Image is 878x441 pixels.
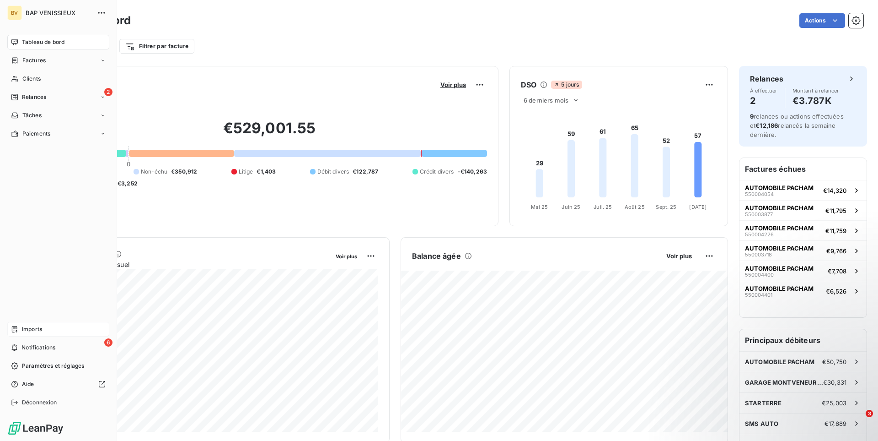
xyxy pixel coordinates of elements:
iframe: Intercom live chat [847,410,869,432]
span: €9,766 [826,247,846,255]
span: Chiffre d'affaires mensuel [52,260,329,269]
span: €6,526 [826,288,846,295]
tspan: Sept. 25 [656,204,676,210]
span: -€140,263 [458,168,487,176]
button: AUTOMOBILE PACHAM550004054€14,320 [739,180,867,200]
span: Débit divers [317,168,349,176]
span: Relances [22,93,46,101]
span: Crédit divers [420,168,454,176]
a: Aide [7,377,109,392]
span: Factures [22,56,46,65]
button: Voir plus [333,252,360,260]
h6: Balance âgée [412,250,461,261]
h4: €3.787K [792,93,839,108]
tspan: Mai 25 [531,204,548,210]
span: €17,689 [824,420,846,427]
span: Déconnexion [22,398,57,407]
h6: Relances [750,73,783,84]
h4: 2 [750,93,777,108]
span: 6 [104,338,112,347]
span: 550003718 [745,252,772,257]
span: -€3,252 [115,180,138,188]
span: Paramètres et réglages [22,362,84,370]
h6: DSO [521,79,536,90]
tspan: [DATE] [689,204,707,210]
span: €11,795 [825,207,846,214]
span: Montant à relancer [792,88,839,93]
span: BAP VENISSIEUX [26,9,91,16]
span: Notifications [21,343,55,352]
button: Filtrer par facture [119,39,194,54]
span: relances ou actions effectuées et relancés la semaine dernière. [750,113,844,138]
iframe: Intercom notifications message [695,352,878,416]
button: AUTOMOBILE PACHAM550003718€9,766 [739,240,867,261]
span: €14,320 [823,187,846,194]
span: €12,186 [755,122,778,129]
span: €11,759 [825,227,846,234]
span: 550004401 [745,292,772,298]
tspan: Août 25 [625,204,645,210]
button: Voir plus [664,252,695,260]
span: 2 [104,88,112,96]
span: Voir plus [336,253,357,260]
button: Actions [799,13,845,28]
span: À effectuer [750,88,777,93]
span: Voir plus [666,252,692,260]
span: AUTOMOBILE PACHAM [745,184,814,191]
span: Voir plus [440,81,466,88]
button: AUTOMOBILE PACHAM550004401€6,526 [739,281,867,301]
span: 550004226 [745,232,774,237]
span: €350,912 [171,168,197,176]
button: AUTOMOBILE PACHAM550004400€7,708 [739,261,867,281]
span: Tableau de bord [22,38,64,46]
span: 5 jours [551,81,582,89]
span: 550004400 [745,272,774,278]
span: 550003877 [745,212,773,217]
span: 3 [866,410,873,417]
img: Logo LeanPay [7,421,64,436]
h2: €529,001.55 [52,119,487,147]
span: Tâches [22,111,42,120]
button: AUTOMOBILE PACHAM550003877€11,795 [739,200,867,220]
span: 9 [750,113,754,120]
span: €122,787 [353,168,378,176]
span: Litige [239,168,253,176]
div: BV [7,5,22,20]
span: AUTOMOBILE PACHAM [745,204,814,212]
span: Paiements [22,130,50,138]
span: Aide [22,380,34,388]
tspan: Juil. 25 [594,204,612,210]
span: SMS AUTO [745,420,778,427]
h6: Factures échues [739,158,867,180]
span: AUTOMOBILE PACHAM [745,285,814,292]
span: 6 derniers mois [524,97,568,104]
h6: Principaux débiteurs [739,329,867,351]
span: AUTOMOBILE PACHAM [745,224,814,232]
span: €7,708 [828,267,846,275]
span: AUTOMOBILE PACHAM [745,245,814,252]
span: Clients [22,75,41,83]
button: AUTOMOBILE PACHAM550004226€11,759 [739,220,867,240]
tspan: Juin 25 [562,204,580,210]
span: €1,403 [257,168,276,176]
span: AUTOMOBILE PACHAM [745,265,814,272]
span: Non-échu [141,168,167,176]
button: Voir plus [438,81,469,89]
span: 0 [127,160,130,168]
span: 550004054 [745,191,774,197]
span: Imports [22,325,42,333]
